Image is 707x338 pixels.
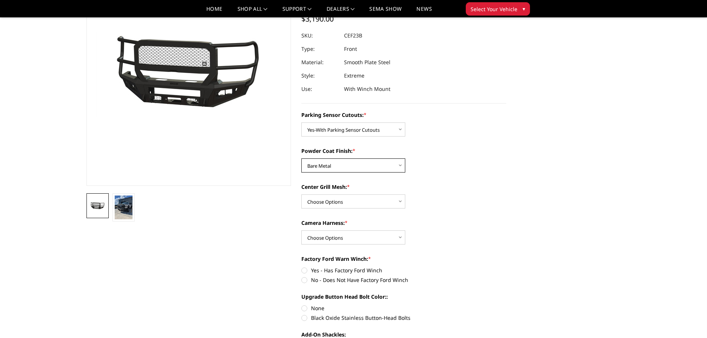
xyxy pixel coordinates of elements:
dd: Front [344,42,357,56]
a: shop all [238,6,268,17]
a: Home [206,6,222,17]
a: Dealers [327,6,355,17]
label: Powder Coat Finish: [301,147,506,155]
label: No - Does Not Have Factory Ford Winch [301,276,506,284]
img: 2023-2025 Ford F250-350-A2 Series-Extreme Front Bumper (winch mount) [115,196,132,219]
button: Select Your Vehicle [466,2,530,16]
dt: Type: [301,42,338,56]
label: Upgrade Button Head Bolt Color:: [301,293,506,301]
dt: Material: [301,56,338,69]
dt: Style: [301,69,338,82]
span: Select Your Vehicle [471,5,517,13]
dd: CEF23B [344,29,362,42]
dd: Extreme [344,69,364,82]
span: ▾ [523,5,525,13]
label: None [301,304,506,312]
label: Black Oxide Stainless Button-Head Bolts [301,314,506,322]
a: SEMA Show [369,6,402,17]
label: Center Grill Mesh: [301,183,506,191]
dt: Use: [301,82,338,96]
dd: Smooth Plate Steel [344,56,390,69]
img: 2023-2025 Ford F250-350-A2 Series-Extreme Front Bumper (winch mount) [89,202,107,210]
dd: With Winch Mount [344,82,390,96]
label: Parking Sensor Cutouts: [301,111,506,119]
dt: SKU: [301,29,338,42]
span: $3,190.00 [301,14,334,24]
iframe: Chat Widget [670,302,707,338]
label: Yes - Has Factory Ford Winch [301,266,506,274]
label: Factory Ford Warn Winch: [301,255,506,263]
a: Support [282,6,312,17]
label: Camera Harness: [301,219,506,227]
a: News [416,6,432,17]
